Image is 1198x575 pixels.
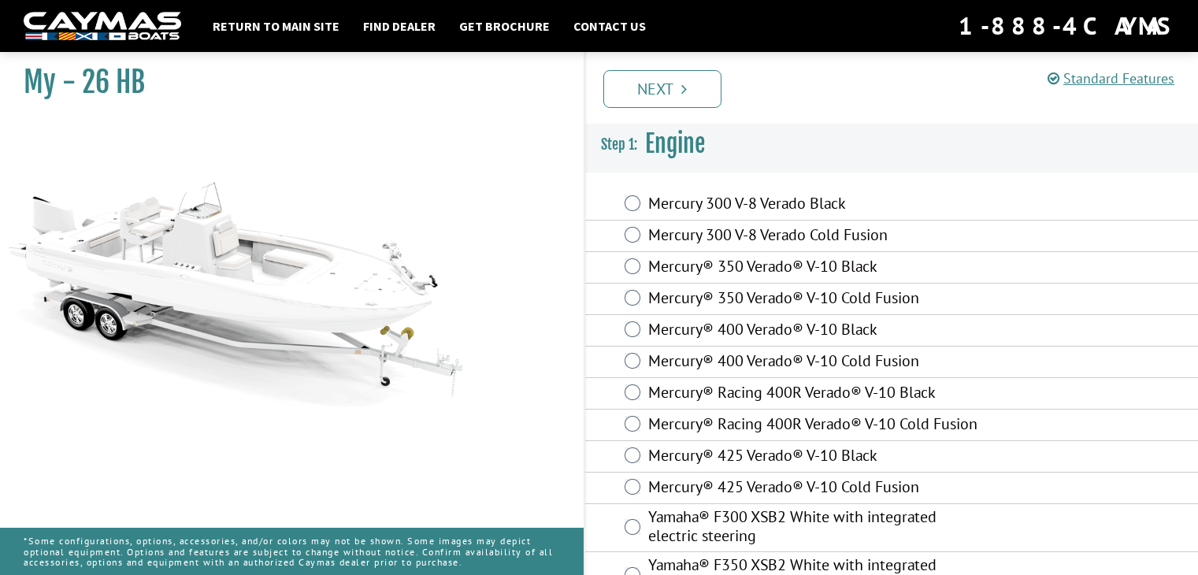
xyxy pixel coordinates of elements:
label: Mercury® Racing 400R Verado® V-10 Cold Fusion [648,414,978,437]
a: Standard Features [1048,69,1174,87]
label: Mercury® 425 Verado® V-10 Cold Fusion [648,477,978,500]
label: Mercury 300 V-8 Verado Black [648,194,978,217]
label: Mercury® Racing 400R Verado® V-10 Black [648,383,978,406]
a: Get Brochure [451,16,558,36]
label: Yamaha® F300 XSB2 White with integrated electric steering [648,507,978,549]
a: Next [603,70,721,108]
label: Mercury 300 V-8 Verado Cold Fusion [648,225,978,248]
label: Mercury® 350 Verado® V-10 Cold Fusion [648,288,978,311]
div: 1-888-4CAYMAS [959,9,1174,43]
h1: My - 26 HB [24,65,544,100]
label: Mercury® 400 Verado® V-10 Cold Fusion [648,351,978,374]
a: Return to main site [205,16,347,36]
img: white-logo-c9c8dbefe5ff5ceceb0f0178aa75bf4bb51f6bca0971e226c86eb53dfe498488.png [24,12,181,41]
a: Contact Us [566,16,654,36]
p: *Some configurations, options, accessories, and/or colors may not be shown. Some images may depic... [24,528,560,575]
label: Mercury® 350 Verado® V-10 Black [648,257,978,280]
a: Find Dealer [355,16,443,36]
label: Mercury® 400 Verado® V-10 Black [648,320,978,343]
label: Mercury® 425 Verado® V-10 Black [648,446,978,469]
